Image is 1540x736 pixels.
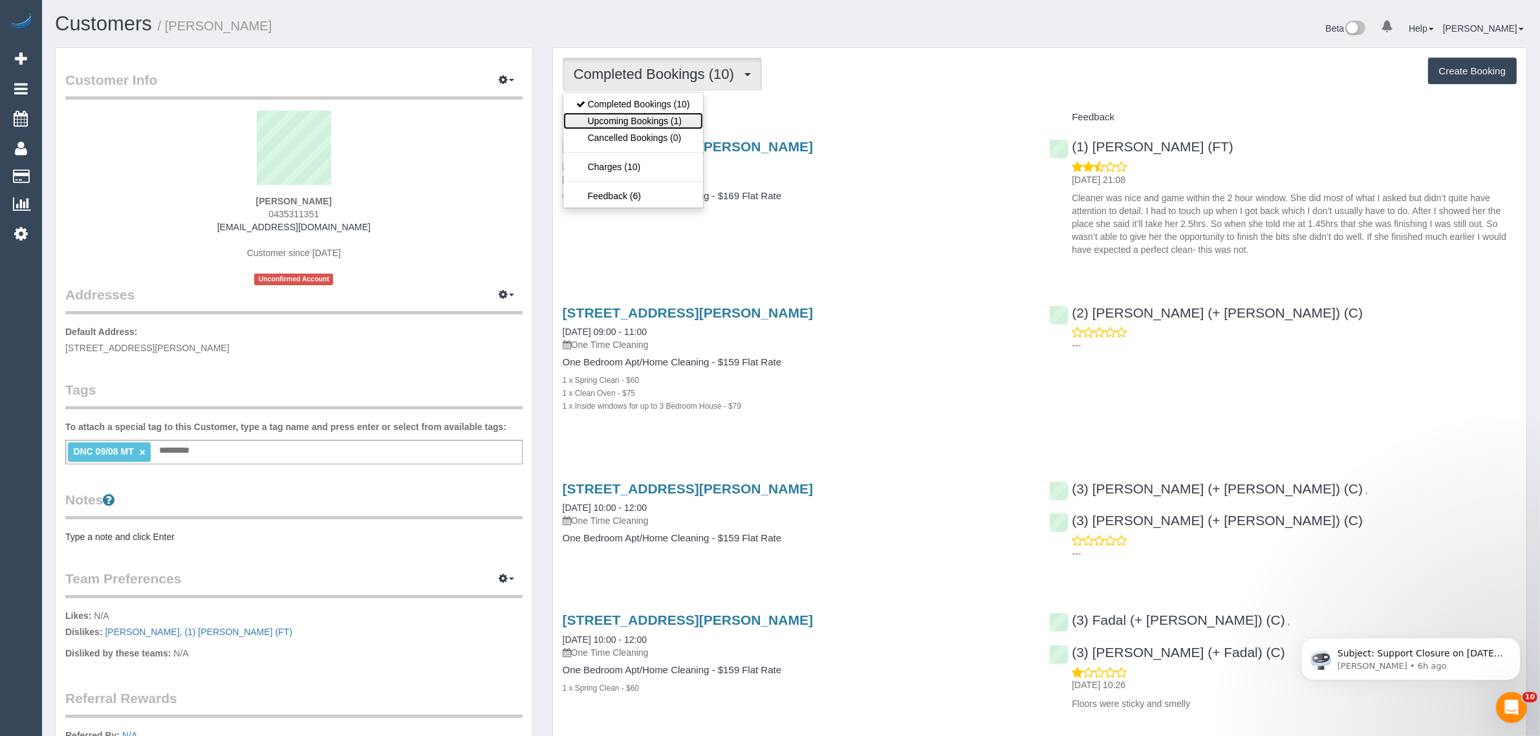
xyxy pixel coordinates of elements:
button: Create Booking [1428,58,1517,85]
label: Disliked by these teams: [65,647,171,660]
label: Default Address: [65,325,138,338]
span: DNC 09/08 MT [73,446,133,457]
h4: One Bedroom Apt/Home Cleaning - $169 Flat Rate [563,191,1030,202]
span: N/A [173,648,188,658]
h4: One Bedroom Apt/Home Cleaning - $159 Flat Rate [563,533,1030,544]
legend: Team Preferences [65,569,523,598]
button: Completed Bookings (10) [563,58,762,91]
a: Charges (10) [563,158,703,175]
a: (2) [PERSON_NAME] (+ [PERSON_NAME]) (C) [1049,305,1363,320]
p: --- [1072,547,1517,560]
a: (3) [PERSON_NAME] (+ Fadal) (C) [1049,645,1285,660]
h4: One Bedroom Apt/Home Cleaning - $159 Flat Rate [563,665,1030,676]
a: [STREET_ADDRESS][PERSON_NAME] [563,481,813,496]
a: × [140,447,146,458]
span: 10 [1523,692,1537,702]
span: Completed Bookings (10) [574,66,741,82]
h4: Service [563,112,1030,123]
h4: One Bedroom Apt/Home Cleaning - $159 Flat Rate [563,357,1030,368]
a: Customers [55,12,152,35]
a: (1) [PERSON_NAME] (FT) [1049,139,1233,154]
p: One Time Cleaning [563,173,1030,186]
small: / [PERSON_NAME] [158,19,272,33]
a: [PERSON_NAME] [1443,23,1524,34]
h4: Feedback [1049,112,1517,123]
p: Floors were sticky and smelly [1072,697,1517,710]
a: Cancelled Bookings (0) [563,129,703,146]
a: (3) [PERSON_NAME] (+ [PERSON_NAME]) (C) [1049,481,1363,496]
p: [DATE] 21:08 [1072,173,1517,186]
legend: Referral Rewards [65,689,523,718]
p: One Time Cleaning [563,514,1030,527]
a: [DATE] 10:00 - 12:00 [563,503,647,513]
p: [DATE] 10:26 [1072,678,1517,691]
legend: Notes [65,490,523,519]
a: [EMAIL_ADDRESS][DOMAIN_NAME] [217,222,371,232]
a: [DATE] 09:00 - 11:00 [563,327,647,337]
a: (3) Fadal (+ [PERSON_NAME]) (C) [1049,612,1285,627]
a: [PERSON_NAME] [105,627,179,637]
label: Likes: [65,609,91,622]
p: Cleaner was nice and game within the 2 hour window. She did most of what I asked but didn’t quite... [1072,191,1517,256]
span: Customer since [DATE] [247,248,341,258]
span: 0435311351 [268,209,319,219]
a: Upcoming Bookings (1) [563,113,703,129]
p: One Time Cleaning [563,646,1030,659]
label: To attach a special tag to this Customer, type a tag name and press enter or select from availabl... [65,420,506,433]
a: Help [1409,23,1434,34]
span: [STREET_ADDRESS][PERSON_NAME] [65,343,230,353]
span: N/A [94,611,109,621]
a: Beta [1326,23,1366,34]
legend: Tags [65,380,523,409]
a: (3) [PERSON_NAME] (+ [PERSON_NAME]) (C) [1049,513,1363,528]
span: , [1365,485,1368,495]
label: Dislikes: [65,625,103,638]
a: [STREET_ADDRESS][PERSON_NAME] [563,612,813,627]
span: , [105,627,182,637]
small: 1 x Spring Clean - $60 [563,376,639,385]
legend: Customer Info [65,70,523,100]
p: --- [1072,339,1517,352]
a: [STREET_ADDRESS][PERSON_NAME] [563,305,813,320]
strong: [PERSON_NAME] [256,196,332,206]
p: One Time Cleaning [563,338,1030,351]
a: [DATE] 10:00 - 12:00 [563,634,647,645]
small: 1 x Spring Clean - $60 [563,684,639,693]
a: (1) [PERSON_NAME] (FT) [184,627,292,637]
span: Unconfirmed Account [254,274,333,285]
a: Feedback (6) [563,188,703,204]
img: Automaid Logo [8,13,34,31]
a: Completed Bookings (10) [563,96,703,113]
small: 1 x Inside windows for up to 3 Bedroom House - $79 [563,402,741,411]
pre: Type a note and click Enter [65,530,523,543]
iframe: Intercom live chat [1496,692,1527,723]
iframe: Intercom notifications message [1281,611,1540,701]
img: New interface [1344,21,1365,38]
small: 1 x Clean Oven - $75 [563,389,635,398]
